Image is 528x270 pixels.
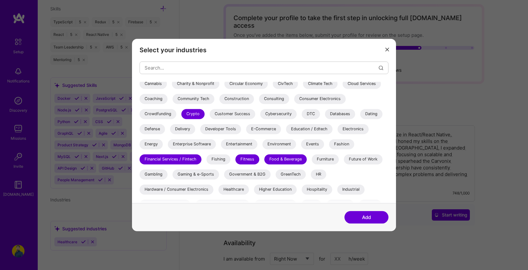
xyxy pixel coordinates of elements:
div: Delivery [170,124,195,134]
div: Government & B2G [224,169,271,179]
div: Customer Success [210,109,255,119]
div: Hardware / Consumer Electronics [140,184,213,194]
div: Fitness [235,154,259,164]
div: modal [132,39,396,231]
div: Cloud Services [343,79,381,89]
div: HR [311,169,326,179]
div: Insurance & InsurTech [140,200,190,210]
div: Fishing [206,154,230,164]
div: Enterprise Software [168,139,216,149]
div: Furniture [312,154,339,164]
i: icon Close [385,48,389,51]
div: E-Commerce [246,124,281,134]
div: Cannabis [140,79,167,89]
button: Add [344,211,388,224]
div: Education / Edtech [286,124,333,134]
i: icon Search [379,65,383,70]
div: Future of Work [344,154,382,164]
div: Circular Economy [224,79,268,89]
div: Consulting [259,94,289,104]
div: DTC [302,109,320,119]
div: Industrial [337,184,365,194]
div: Community Tech [173,94,214,104]
div: Logistics [327,200,354,210]
div: Crypto [181,109,205,119]
div: Hospitality [302,184,332,194]
div: Fashion [329,139,354,149]
div: Higher Education [254,184,297,194]
div: Developer Tools [200,124,241,134]
div: Financial Services / Fintech [140,154,201,164]
div: Events [301,139,324,149]
div: Environment [262,139,296,149]
div: Internet of Things (IoT) [195,200,250,210]
div: Luxury [359,200,382,210]
div: CivTech [273,79,298,89]
div: Food & Beverage [264,154,307,164]
div: Energy [140,139,163,149]
div: Healthcare [218,184,249,194]
div: Gaming & e-Sports [173,169,219,179]
div: Construction [219,94,254,104]
div: Databases [325,109,355,119]
div: Climate Tech [303,79,338,89]
div: Charity & Nonprofit [172,79,219,89]
div: Legal [301,200,322,210]
div: Gambling [140,169,168,179]
div: Dating [360,109,382,119]
h3: Select your industries [140,46,388,54]
div: Law & LegalTech [255,200,296,210]
div: Cybersecurity [260,109,297,119]
div: GreenTech [276,169,306,179]
div: Electronics [338,124,369,134]
div: Defense [140,124,165,134]
div: Crowdfunding [140,109,176,119]
input: Search... [145,60,379,76]
div: Coaching [140,94,168,104]
div: Consumer Electronics [294,94,346,104]
div: Entertainment [221,139,257,149]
